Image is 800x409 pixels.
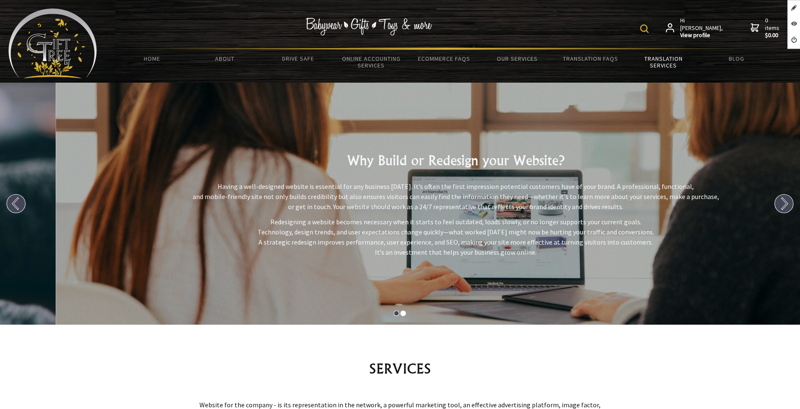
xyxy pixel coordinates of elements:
h2: SERVICES [151,358,650,379]
span: Hi [PERSON_NAME], [680,17,724,39]
a: Blog [700,50,773,67]
a: Drive Safe [261,50,334,67]
img: Babyware - Gifts - Toys and more... [8,8,97,78]
span: 0 items [765,16,781,39]
img: Babywear - Gifts - Toys & more [305,18,432,35]
img: product search [640,24,649,33]
a: HOME [116,50,189,67]
a: About [189,50,261,67]
strong: View profile [680,32,724,39]
a: 0 items$0.00 [751,17,781,39]
a: Hi [PERSON_NAME],View profile [666,17,724,39]
strong: $0.00 [765,32,781,39]
a: eCommerce FAQs [408,50,481,67]
a: Translation Services [627,50,700,74]
a: Our Services [481,50,554,67]
a: Translation FAQs [554,50,627,67]
a: Online Accounting Services [334,50,407,74]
